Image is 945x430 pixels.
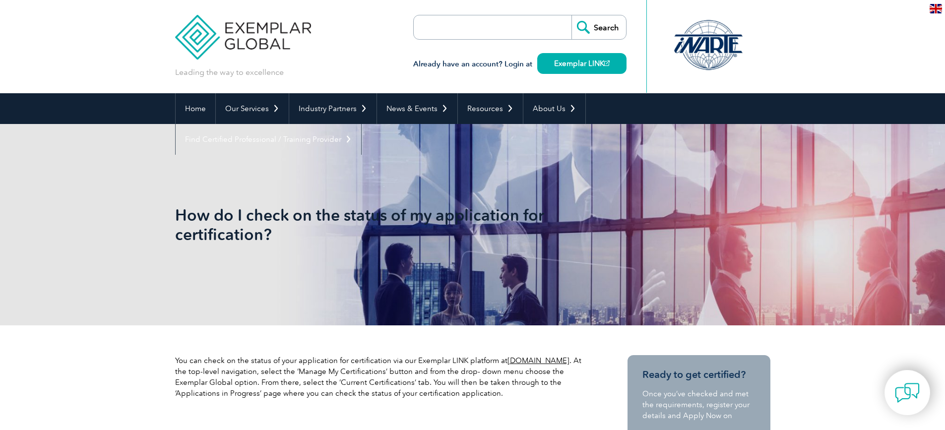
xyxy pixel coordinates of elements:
[413,58,627,70] h3: Already have an account? Login at
[537,53,627,74] a: Exemplar LINK
[642,388,756,421] p: Once you’ve checked and met the requirements, register your details and Apply Now on
[930,4,942,13] img: en
[289,93,377,124] a: Industry Partners
[175,205,556,244] h1: How do I check on the status of my application for certification?
[604,61,610,66] img: open_square.png
[176,93,215,124] a: Home
[216,93,289,124] a: Our Services
[895,380,920,405] img: contact-chat.png
[175,67,284,78] p: Leading the way to excellence
[176,124,361,155] a: Find Certified Professional / Training Provider
[523,93,585,124] a: About Us
[377,93,457,124] a: News & Events
[507,356,569,365] a: [DOMAIN_NAME]
[458,93,523,124] a: Resources
[175,355,592,399] p: You can check on the status of your application for certification via our Exemplar LINK platform ...
[642,369,756,381] h3: Ready to get certified?
[571,15,626,39] input: Search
